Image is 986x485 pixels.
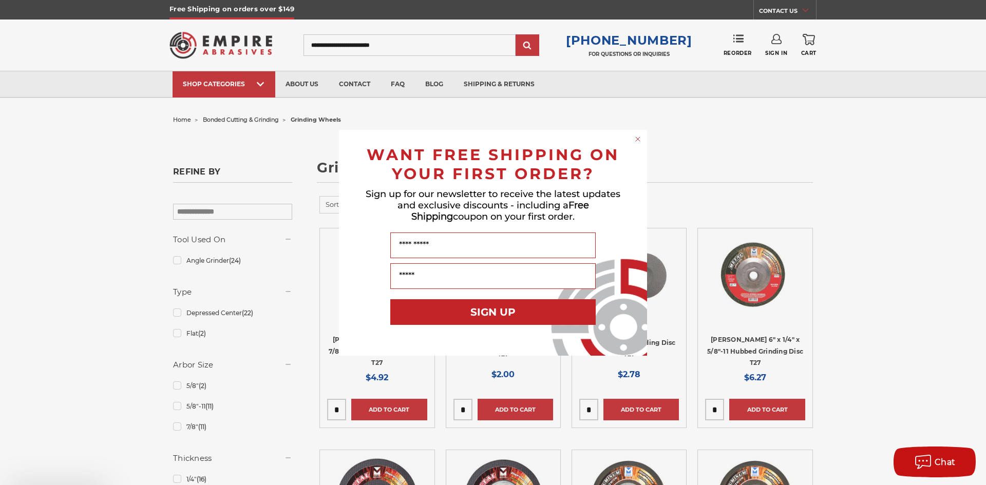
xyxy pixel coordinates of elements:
[390,299,596,325] button: SIGN UP
[935,457,956,467] span: Chat
[411,200,589,222] span: Free Shipping
[894,447,976,477] button: Chat
[367,145,619,183] span: WANT FREE SHIPPING ON YOUR FIRST ORDER?
[633,134,643,144] button: Close dialog
[366,188,620,222] span: Sign up for our newsletter to receive the latest updates and exclusive discounts - including a co...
